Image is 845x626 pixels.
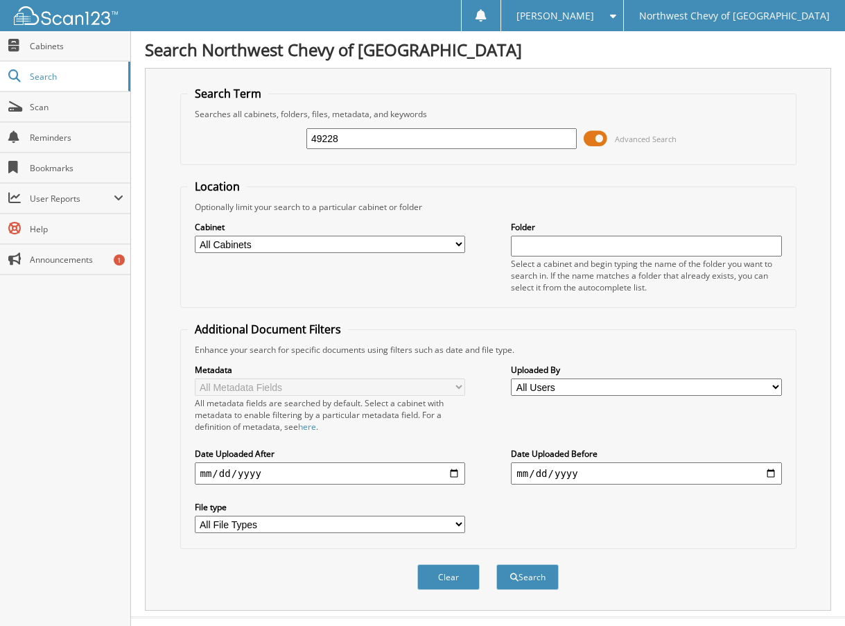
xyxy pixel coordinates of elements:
label: Uploaded By [511,364,781,376]
a: here [298,421,316,433]
div: Enhance your search for specific documents using filters such as date and file type. [188,344,789,356]
div: All metadata fields are searched by default. Select a cabinet with metadata to enable filtering b... [195,397,465,433]
span: Announcements [30,254,123,266]
div: 1 [114,254,125,266]
legend: Location [188,179,247,194]
span: Search [30,71,121,82]
label: Cabinet [195,221,465,233]
span: Reminders [30,132,123,144]
span: Cabinets [30,40,123,52]
label: Date Uploaded After [195,448,465,460]
legend: Search Term [188,86,268,101]
button: Clear [417,564,480,590]
iframe: Chat Widget [776,559,845,626]
span: Help [30,223,123,235]
input: end [511,462,781,485]
label: Metadata [195,364,465,376]
span: Advanced Search [615,134,677,144]
label: File type [195,501,465,513]
div: Searches all cabinets, folders, files, metadata, and keywords [188,108,789,120]
div: Optionally limit your search to a particular cabinet or folder [188,201,789,213]
span: Bookmarks [30,162,123,174]
span: Northwest Chevy of [GEOGRAPHIC_DATA] [639,12,830,20]
div: Select a cabinet and begin typing the name of the folder you want to search in. If the name match... [511,258,781,293]
span: Scan [30,101,123,113]
input: start [195,462,465,485]
span: [PERSON_NAME] [516,12,594,20]
img: scan123-logo-white.svg [14,6,118,25]
span: User Reports [30,193,114,205]
label: Date Uploaded Before [511,448,781,460]
label: Folder [511,221,781,233]
button: Search [496,564,559,590]
legend: Additional Document Filters [188,322,348,337]
h1: Search Northwest Chevy of [GEOGRAPHIC_DATA] [145,38,831,61]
